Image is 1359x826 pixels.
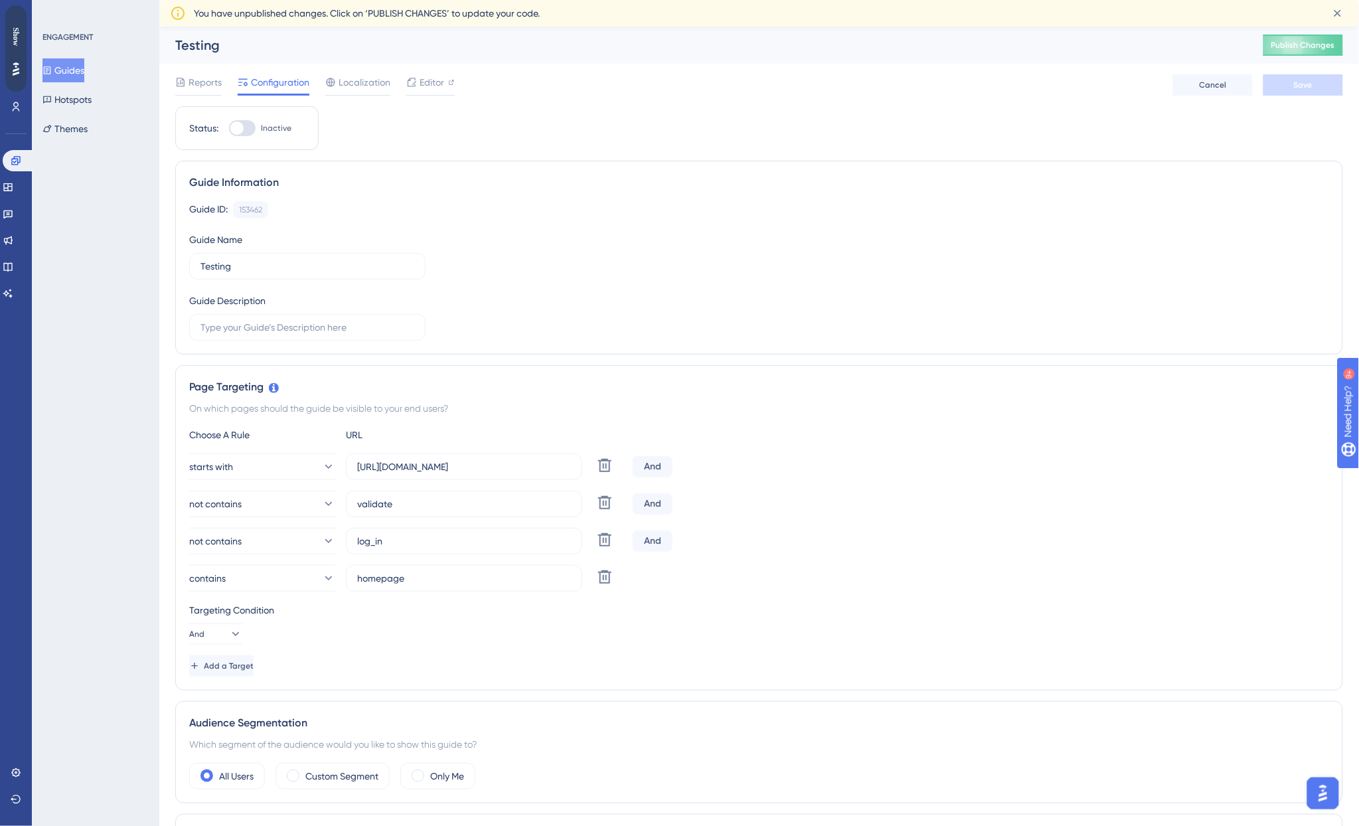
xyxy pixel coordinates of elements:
[19,549,32,562] div: 13
[251,74,309,90] span: Configuration
[194,5,540,21] span: You have unpublished changes. Click on ‘PUBLISH CHANGES’ to update your code.
[37,359,220,370] div: Accéder à la plateforme de souscription
[189,379,1329,395] div: Page Targeting
[189,120,218,136] div: Status:
[37,200,220,210] div: Copy - Consulter vos indicateurs
[37,519,220,529] div: Consulter vos indicateurs
[37,742,220,752] div: Regarder la vidéo de présentation
[19,454,32,467] div: 10
[13,57,53,76] button: Guides
[37,550,220,561] div: Consulter la base de connaissances
[37,264,220,274] div: Suivre mes souscriptions
[189,736,1329,752] div: Which segment of the audience would you like to show this guide to?
[357,497,571,511] input: yourwebsite.com/path
[189,715,1329,731] div: Audience Segmentation
[37,423,220,434] div: Consulter le simulateur
[19,677,32,690] div: 17
[305,768,378,784] label: Custom Segment
[189,454,335,480] button: starts with
[357,571,571,586] input: yourwebsite.com/path
[189,629,204,639] span: And
[189,61,210,72] span: Guide
[189,602,1329,618] div: Targeting Condition
[19,199,32,212] div: 2
[19,645,32,658] div: 16
[239,205,262,215] div: 153462
[189,293,266,309] div: Guide Description
[37,710,220,720] div: Consulter la page "Connaître l'offre"
[1271,40,1335,50] span: Publish Changes
[37,168,220,179] div: Testing
[200,320,414,335] input: Type your Guide’s Description here
[42,32,93,42] div: ENGAGEMENT
[19,422,32,435] div: 9
[19,804,32,817] div: 21
[19,230,32,244] div: 3
[19,708,32,722] div: 18
[19,358,32,371] div: 7
[19,740,32,754] div: 19
[633,456,673,477] div: And
[42,88,92,112] button: Hotspots
[189,533,242,549] span: not contains
[189,496,242,512] span: not contains
[37,582,220,593] div: Consulter la page "Mon équipe"
[357,534,571,548] input: yourwebsite.com/path
[1303,774,1343,813] iframe: UserGuiding AI Assistant Launcher
[1263,74,1343,96] button: Save
[19,581,32,594] div: 14
[219,768,254,784] label: All Users
[1173,74,1253,96] button: Cancel
[37,455,220,465] div: Consulter vos commissions
[90,7,98,17] div: 9+
[189,565,335,592] button: contains
[19,517,32,531] div: 12
[189,655,254,677] button: Add a Target
[430,768,464,784] label: Only Me
[37,614,220,625] div: Consulter vos documents
[31,3,83,19] span: Need Help?
[161,56,223,77] button: Guide
[357,459,571,474] input: yourwebsite.com/path
[189,491,335,517] button: not contains
[66,57,117,76] button: Hotspots
[420,74,444,90] span: Editor
[633,493,673,515] div: And
[189,570,226,586] span: contains
[37,327,220,338] div: Consulter votre compte
[19,613,32,626] div: 15
[40,99,212,108] input: Search for a guide
[19,772,32,785] div: 20
[189,201,228,218] div: Guide ID:
[339,74,390,90] span: Localization
[37,391,220,402] div: Consulter un cours dans un module
[42,117,88,141] button: Themes
[13,125,32,146] button: Filter
[633,531,673,552] div: And
[189,427,335,443] div: Choose A Rule
[37,487,220,497] div: Consulter le suivi de vos clients
[19,326,32,339] div: 6
[19,390,32,403] div: 8
[1200,80,1227,90] span: Cancel
[189,400,1329,416] div: On which pages should the guide be visible to your end users?
[189,232,242,248] div: Guide Name
[19,485,32,499] div: 11
[1263,35,1343,56] button: Publish Changes
[200,259,414,274] input: Type your Guide’s Name here
[37,805,220,816] div: Je souhaite réaliser une souscription
[37,232,220,242] div: Test
[346,427,492,443] div: URL
[37,774,220,784] div: Je souhaite consulter et télécharger un document
[19,294,32,307] div: 5
[204,661,254,671] span: Add a Target
[13,130,32,141] span: Filter
[261,123,291,133] span: Inactive
[1294,80,1313,90] span: Save
[189,175,1329,191] div: Guide Information
[37,295,220,306] div: Inviter un ou des collaborateur(s)
[19,167,32,180] div: 1
[37,646,220,657] div: Consulter la page "Souscrire"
